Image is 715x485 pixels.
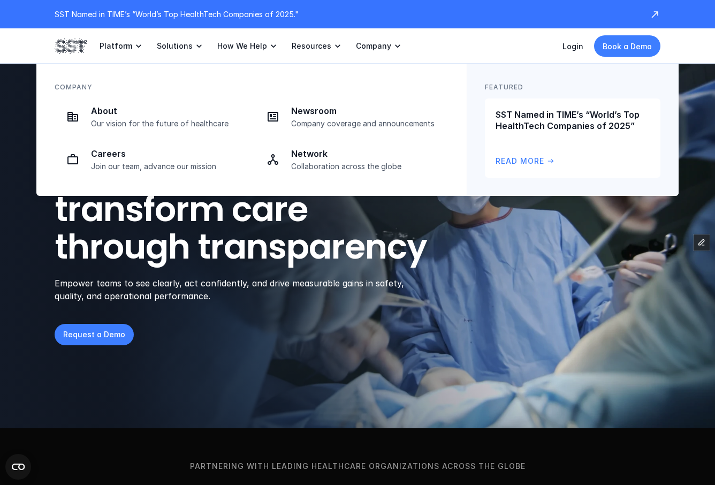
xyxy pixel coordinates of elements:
a: SST Named in TIME’s “World’s Top HealthTech Companies of 2025”Read Morearrow_right_alt [485,98,660,178]
a: Login [562,42,583,51]
p: Book a Demo [603,41,652,52]
p: Solutions [157,41,193,51]
p: Company [55,82,93,92]
p: SST Named in TIME’s “World’s Top HealthTech Companies of 2025” [496,109,650,132]
img: Briefcase icon [66,153,79,166]
a: Book a Demo [594,35,660,57]
p: Request a Demo [63,329,125,340]
p: Collaboration across the globe [291,162,442,171]
a: Platform [100,28,144,64]
a: Newspaper iconNewsroomCompany coverage and announcements [255,98,448,135]
img: Network icon [267,153,279,166]
p: Careers [91,148,242,160]
p: Empower teams to see clearly, act confidently, and drive measurable gains in safety, quality, and... [55,277,418,302]
a: Company iconAboutOur vision for the future of healthcare [55,98,248,135]
p: How We Help [217,41,267,51]
p: Read More [496,155,544,167]
p: Join our team, advance our mission [91,162,242,171]
p: About [91,105,242,117]
img: Company icon [66,110,79,123]
p: Our vision for the future of healthcare [91,119,242,128]
img: Newspaper icon [267,110,279,123]
a: Briefcase iconCareersJoin our team, advance our mission [55,141,248,178]
span: arrow_right_alt [546,157,555,165]
img: SST logo [55,37,87,55]
h1: The black box technology to transform care through transparency [55,115,478,266]
p: FEATURED [485,82,523,92]
button: Edit Framer Content [694,234,710,251]
p: Platform [100,41,132,51]
a: Network iconNetworkCollaboration across the globe [255,141,448,178]
p: Company coverage and announcements [291,119,442,128]
p: Newsroom [291,105,442,117]
p: Company [356,41,391,51]
p: Partnering with leading healthcare organizations across the globe [18,460,697,472]
p: Resources [292,41,331,51]
p: SST Named in TIME’s “World’s Top HealthTech Companies of 2025." [55,9,639,20]
a: Request a Demo [55,324,134,345]
p: Network [291,148,442,160]
button: Open CMP widget [5,454,31,480]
